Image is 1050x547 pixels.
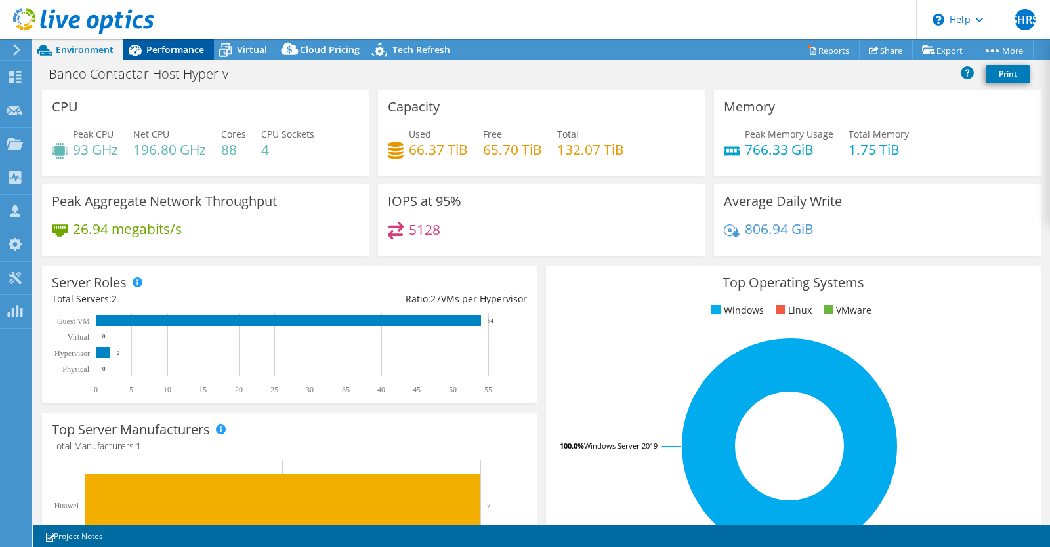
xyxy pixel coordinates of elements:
[388,194,461,209] h3: IOPS at 95%
[1015,9,1036,30] span: SHRS
[261,142,314,157] h4: 4
[300,43,360,56] span: Cloud Pricing
[708,303,764,317] li: Windows
[745,128,833,140] span: Peak Memory Usage
[849,128,909,140] span: Total Memory
[136,439,141,452] span: 1
[129,385,133,394] text: 5
[342,385,350,394] text: 35
[849,142,909,157] h4: 1.75 TiB
[235,385,243,394] text: 20
[377,385,385,394] text: 40
[745,222,814,236] h4: 806.94 GiB
[73,128,114,140] span: Peak CPU
[102,333,106,340] text: 0
[933,14,944,26] svg: \n
[289,292,527,306] div: Ratio: VMs per Hypervisor
[52,439,527,453] h4: Total Manufacturers:
[409,222,440,237] h4: 5128
[112,293,117,305] span: 2
[483,142,542,157] h4: 65.70 TiB
[52,100,78,114] h3: CPU
[62,365,89,374] text: Physical
[133,128,169,140] span: Net CPU
[199,385,207,394] text: 15
[54,501,79,510] text: Huawei
[409,128,431,140] span: Used
[986,65,1030,83] a: Print
[73,222,182,236] h4: 26.94 megabits/s
[973,40,1034,60] a: More
[52,275,127,290] h3: Server Roles
[556,275,1031,290] h3: Top Operating Systems
[430,293,441,305] span: 27
[94,385,98,394] text: 0
[117,350,120,356] text: 2
[912,40,973,60] a: Export
[584,441,658,451] tspan: Windows Server 2019
[68,333,90,342] text: Virtual
[57,317,90,326] text: Guest VM
[388,100,440,114] h3: Capacity
[483,128,502,140] span: Free
[487,502,491,510] text: 2
[133,142,206,157] h4: 196.80 GHz
[261,128,314,140] span: CPU Sockets
[221,142,246,157] h4: 88
[270,385,278,394] text: 25
[237,43,267,56] span: Virtual
[409,142,468,157] h4: 66.37 TiB
[859,40,913,60] a: Share
[557,128,579,140] span: Total
[221,128,246,140] span: Cores
[146,43,204,56] span: Performance
[488,317,494,324] text: 54
[413,385,421,394] text: 45
[820,303,871,317] li: VMware
[43,67,249,81] h1: Banco Contactar Host Hyper-v
[724,100,775,114] h3: Memory
[52,292,289,306] div: Total Servers:
[163,385,171,394] text: 10
[35,528,112,544] a: Project Notes
[52,422,210,437] h3: Top Server Manufacturers
[724,194,842,209] h3: Average Daily Write
[392,43,450,56] span: Tech Refresh
[484,385,492,394] text: 55
[745,142,833,157] h4: 766.33 GiB
[54,349,90,358] text: Hypervisor
[797,40,860,60] a: Reports
[73,142,118,157] h4: 93 GHz
[449,385,457,394] text: 50
[560,441,584,451] tspan: 100.0%
[56,43,114,56] span: Environment
[772,303,812,317] li: Linux
[52,194,277,209] h3: Peak Aggregate Network Throughput
[557,142,624,157] h4: 132.07 TiB
[102,365,106,372] text: 0
[306,385,314,394] text: 30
